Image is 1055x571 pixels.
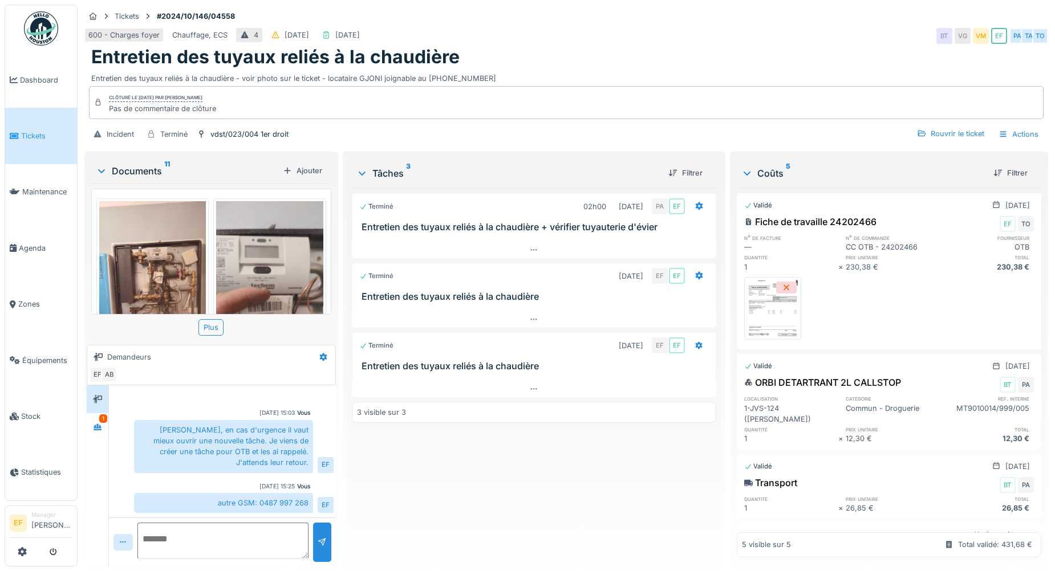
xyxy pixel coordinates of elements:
[936,28,952,44] div: BT
[940,234,1034,242] h6: fournisseur
[19,243,72,254] span: Agenda
[362,222,711,233] h3: Entretien des tuyaux reliés à la chaudière + vérifier tuyauterie d'évier
[744,361,772,371] div: Validé
[940,433,1034,444] div: 12,30 €
[5,332,77,388] a: Équipements
[744,376,901,389] div: ORBI DETARTRANT 2L CALLSTOP
[22,355,72,366] span: Équipements
[940,262,1034,272] div: 230,38 €
[940,395,1034,402] h6: ref. interne
[741,166,984,180] div: Coûts
[838,262,846,272] div: ×
[744,476,797,490] div: Transport
[21,467,72,478] span: Statistiques
[1018,377,1034,393] div: PA
[359,341,393,350] div: Terminé
[940,495,1034,503] h6: total
[18,299,72,309] span: Zones
[21,411,72,422] span: Stock
[846,433,940,444] div: 12,30 €
[5,276,77,332] a: Zones
[31,511,72,535] li: [PERSON_NAME]
[846,503,940,513] div: 26,85 €
[846,262,940,272] div: 230,38 €
[22,186,72,197] span: Maintenance
[99,201,206,438] img: d29rvepipxq067b7fcxd7zgn4cce
[846,234,940,242] h6: n° de commande
[744,395,838,402] h6: localisation
[742,540,791,550] div: 5 visible sur 5
[989,165,1032,181] div: Filtrer
[973,28,989,44] div: VM
[10,515,27,532] li: EF
[744,403,838,425] div: 1-JVS-124 ([PERSON_NAME])
[5,108,77,164] a: Tickets
[285,30,309,40] div: [DATE]
[1000,377,1016,393] div: BT
[362,361,711,372] h3: Entretien des tuyaux reliés à la chaudière
[846,495,940,503] h6: prix unitaire
[846,242,940,252] div: CC OTB - 24202466
[5,164,77,220] a: Maintenance
[846,403,940,425] div: Commun - Droguerie
[160,129,188,140] div: Terminé
[172,30,228,40] div: Chauffage, ECS
[986,530,1030,541] div: [DATE] 13:12
[846,254,940,261] h6: prix unitaire
[846,395,940,402] h6: catégorie
[1000,477,1016,493] div: BT
[786,166,790,180] sup: 5
[216,201,323,439] img: mymfezrukzldgeaew5q25dwnj05p
[940,503,1034,513] div: 26,85 €
[198,319,224,336] div: Plus
[652,337,668,353] div: EF
[940,403,1034,425] div: MT9010014/999/005
[362,291,711,302] h3: Entretien des tuyaux reliés à la chaudière
[744,426,838,433] h6: quantité
[134,493,313,513] div: autre GSM: 0487 997 268
[297,482,311,491] div: Vous
[5,444,77,500] a: Statistiques
[107,352,151,362] div: Demandeurs
[359,202,393,211] div: Terminé
[846,426,940,433] h6: prix unitaire
[90,366,105,382] div: EF
[1018,216,1034,232] div: TO
[134,420,313,473] div: [PERSON_NAME], en cas d'urgence il vaut mieux ouvrir une nouvelle tâche. Je viens de créer une tâ...
[619,271,643,282] div: [DATE]
[744,531,772,541] div: Validé
[583,201,606,212] div: 02h00
[1021,28,1037,44] div: TA
[91,46,460,68] h1: Entretien des tuyaux reliés à la chaudière
[5,52,77,108] a: Dashboard
[744,254,838,261] h6: quantité
[744,215,877,229] div: Fiche de travaille 24202466
[940,426,1034,433] h6: total
[210,129,289,140] div: vdst/023/004 1er droit
[357,407,406,418] div: 3 visible sur 3
[744,503,838,513] div: 1
[254,30,258,40] div: 4
[1009,28,1025,44] div: PA
[669,337,685,353] div: EF
[744,495,838,503] h6: quantité
[259,482,295,491] div: [DATE] 15:25
[991,28,1007,44] div: EF
[744,234,838,242] h6: n° de facture
[318,497,334,513] div: EF
[958,540,1032,550] div: Total validé: 431,68 €
[1018,477,1034,493] div: PA
[109,103,216,114] div: Pas de commentaire de clôture
[278,163,327,178] div: Ajouter
[31,511,72,519] div: Manager
[1005,361,1030,372] div: [DATE]
[744,433,838,444] div: 1
[1000,216,1016,232] div: EF
[335,30,360,40] div: [DATE]
[652,198,668,214] div: PA
[838,503,846,513] div: ×
[940,254,1034,261] h6: total
[838,433,846,444] div: ×
[406,166,411,180] sup: 3
[24,11,58,46] img: Badge_color-CXgf-gQk.svg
